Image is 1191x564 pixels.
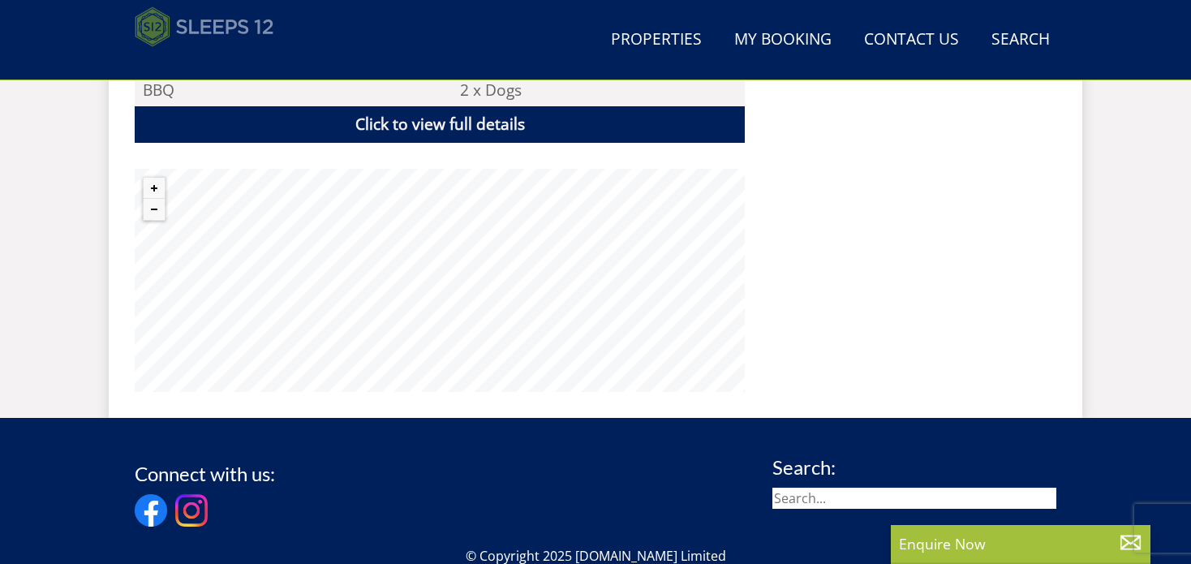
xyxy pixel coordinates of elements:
img: Instagram [175,494,208,527]
li: BBQ [135,75,428,106]
img: Sleeps 12 [135,6,274,47]
a: Click to view full details [135,106,745,143]
canvas: Map [135,169,745,392]
p: Enquire Now [899,533,1142,554]
a: Search [985,22,1056,58]
input: Search... [772,488,1056,509]
h3: Connect with us: [135,463,275,484]
img: Facebook [135,494,167,527]
a: My Booking [728,22,838,58]
a: Contact Us [858,22,965,58]
button: Zoom in [144,178,165,199]
iframe: Customer reviews powered by Trustpilot [127,57,297,71]
button: Zoom out [144,199,165,220]
li: 2 x Dogs [452,75,745,106]
h3: Search: [772,457,1056,478]
a: Properties [604,22,708,58]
